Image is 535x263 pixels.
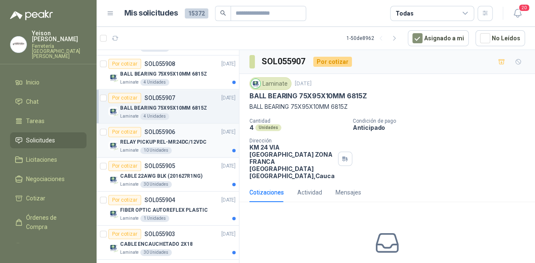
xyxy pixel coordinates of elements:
p: Condición de pago [353,118,532,124]
span: Órdenes de Compra [26,213,79,231]
span: search [220,10,226,16]
p: FIBER OPTIC AUTOREFLEX PLASTIC [120,206,207,214]
p: CABLE ENCAUCHETADO 2X18 [120,240,192,248]
p: [DATE] [221,94,236,102]
div: 4 Unidades [140,113,169,120]
p: Laminate [120,79,139,86]
img: Logo peakr [10,10,53,20]
p: SOL055905 [144,163,175,169]
p: [DATE] [221,196,236,204]
a: Por cotizarSOL055907[DATE] Company LogoBALL BEARING 75X95X10MM 6815ZLaminate4 Unidades [97,89,239,124]
p: Laminate [120,113,139,120]
p: Ferretería [GEOGRAPHIC_DATA][PERSON_NAME] [32,44,87,59]
div: 30 Unidades [140,249,172,256]
p: CABLE 22AWG BLK (201627R1NG) [120,172,202,180]
p: Laminate [120,215,139,222]
img: Company Logo [108,174,118,184]
a: Por cotizarSOL055906[DATE] Company LogoRELAY PICKUP REL-MR24DC/12VDCLaminate10 Unidades [97,124,239,158]
p: Dirección [249,138,335,144]
h3: SOL055907 [262,55,307,68]
p: Laminate [120,147,139,154]
div: Por cotizar [108,161,141,171]
button: Asignado a mi [408,30,469,46]
a: Tareas [10,113,87,129]
a: Chat [10,94,87,110]
a: Por cotizarSOL055904[DATE] Company LogoFIBER OPTIC AUTOREFLEX PLASTICLaminate1 Unidades [97,192,239,226]
span: Remisiones [26,242,57,251]
p: KM 24 VIA [GEOGRAPHIC_DATA] ZONA FRANCA [GEOGRAPHIC_DATA] [GEOGRAPHIC_DATA] , Cauca [249,144,335,179]
img: Company Logo [108,242,118,252]
div: Todas [396,9,413,18]
p: BALL BEARING 75X95X10MM 6815Z [249,102,525,111]
p: SOL055904 [144,197,175,203]
a: Por cotizarSOL055908[DATE] Company LogoBALL BEARING 75X95X10MM 6815ZLaminate4 Unidades [97,55,239,89]
p: [DATE] [221,60,236,68]
p: [DATE] [221,128,236,136]
span: Inicio [26,78,39,87]
div: Por cotizar [108,229,141,239]
span: Solicitudes [26,136,55,145]
p: SOL055906 [144,129,175,135]
p: SOL055908 [144,61,175,67]
span: Tareas [26,116,45,126]
p: BALL BEARING 75X95X10MM 6815Z [249,92,367,100]
a: Licitaciones [10,152,87,168]
div: 30 Unidades [140,181,172,188]
div: Unidades [255,124,281,131]
p: Laminate [120,249,139,256]
div: Actividad [297,188,322,197]
a: Solicitudes [10,132,87,148]
a: Cotizar [10,190,87,206]
img: Company Logo [108,140,118,150]
div: Por cotizar [108,127,141,137]
span: Chat [26,97,39,106]
div: Mensajes [336,188,361,197]
button: 20 [510,6,525,21]
img: Company Logo [10,37,26,53]
a: Negociaciones [10,171,87,187]
span: Licitaciones [26,155,57,164]
div: Cotizaciones [249,188,284,197]
div: 1 - 50 de 8962 [346,32,401,45]
a: Inicio [10,74,87,90]
p: SOL055903 [144,231,175,237]
div: Por cotizar [313,57,352,67]
a: Por cotizarSOL055905[DATE] Company LogoCABLE 22AWG BLK (201627R1NG)Laminate30 Unidades [97,158,239,192]
img: Company Logo [108,106,118,116]
a: Órdenes de Compra [10,210,87,235]
p: SOL055907 [144,95,175,101]
span: 20 [518,4,530,12]
p: BALL BEARING 75X95X10MM 6815Z [120,70,207,78]
button: No Leídos [475,30,525,46]
p: [DATE] [221,230,236,238]
p: Cantidad [249,118,346,124]
img: Company Logo [108,208,118,218]
span: Negociaciones [26,174,65,184]
img: Company Logo [108,72,118,82]
p: 4 [249,124,254,131]
div: 4 Unidades [140,79,169,86]
span: Cotizar [26,194,45,203]
p: [DATE] [295,80,312,88]
p: RELAY PICKUP REL-MR24DC/12VDC [120,138,207,146]
a: Remisiones [10,238,87,254]
div: Por cotizar [108,195,141,205]
div: Laminate [249,77,291,90]
p: Anticipado [353,124,532,131]
span: 15372 [185,8,208,18]
div: Por cotizar [108,93,141,103]
div: 10 Unidades [140,147,172,154]
h1: Mis solicitudes [124,7,178,19]
p: Laminate [120,181,139,188]
div: Por cotizar [108,59,141,69]
p: Yeison [PERSON_NAME] [32,30,87,42]
p: BALL BEARING 75X95X10MM 6815Z [120,104,207,112]
img: Company Logo [251,79,260,88]
a: Por cotizarSOL055903[DATE] Company LogoCABLE ENCAUCHETADO 2X18Laminate30 Unidades [97,226,239,260]
p: [DATE] [221,162,236,170]
div: 1 Unidades [140,215,169,222]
